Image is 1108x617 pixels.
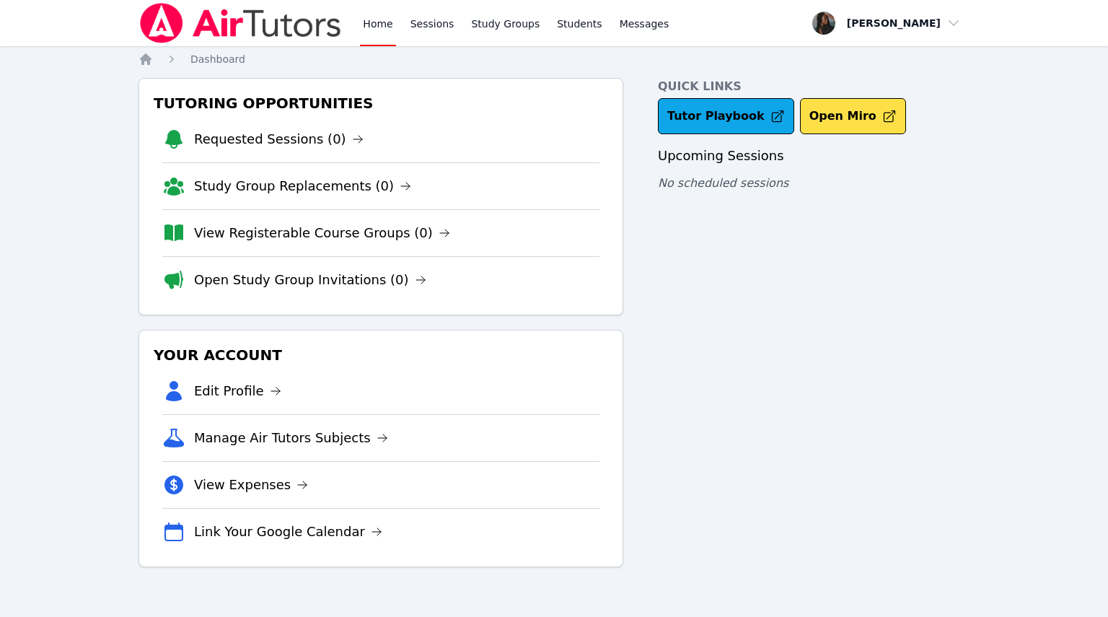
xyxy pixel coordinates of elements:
[194,475,308,495] a: View Expenses
[658,146,969,166] h3: Upcoming Sessions
[194,381,281,401] a: Edit Profile
[194,428,388,448] a: Manage Air Tutors Subjects
[151,342,611,368] h3: Your Account
[800,98,906,134] button: Open Miro
[658,78,969,95] h4: Quick Links
[151,90,611,116] h3: Tutoring Opportunities
[620,17,669,31] span: Messages
[190,52,245,66] a: Dashboard
[194,223,450,243] a: View Registerable Course Groups (0)
[190,53,245,65] span: Dashboard
[194,129,364,149] a: Requested Sessions (0)
[138,52,969,66] nav: Breadcrumb
[138,3,343,43] img: Air Tutors
[194,522,382,542] a: Link Your Google Calendar
[658,98,794,134] a: Tutor Playbook
[194,176,411,196] a: Study Group Replacements (0)
[658,176,788,190] span: No scheduled sessions
[194,270,426,290] a: Open Study Group Invitations (0)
